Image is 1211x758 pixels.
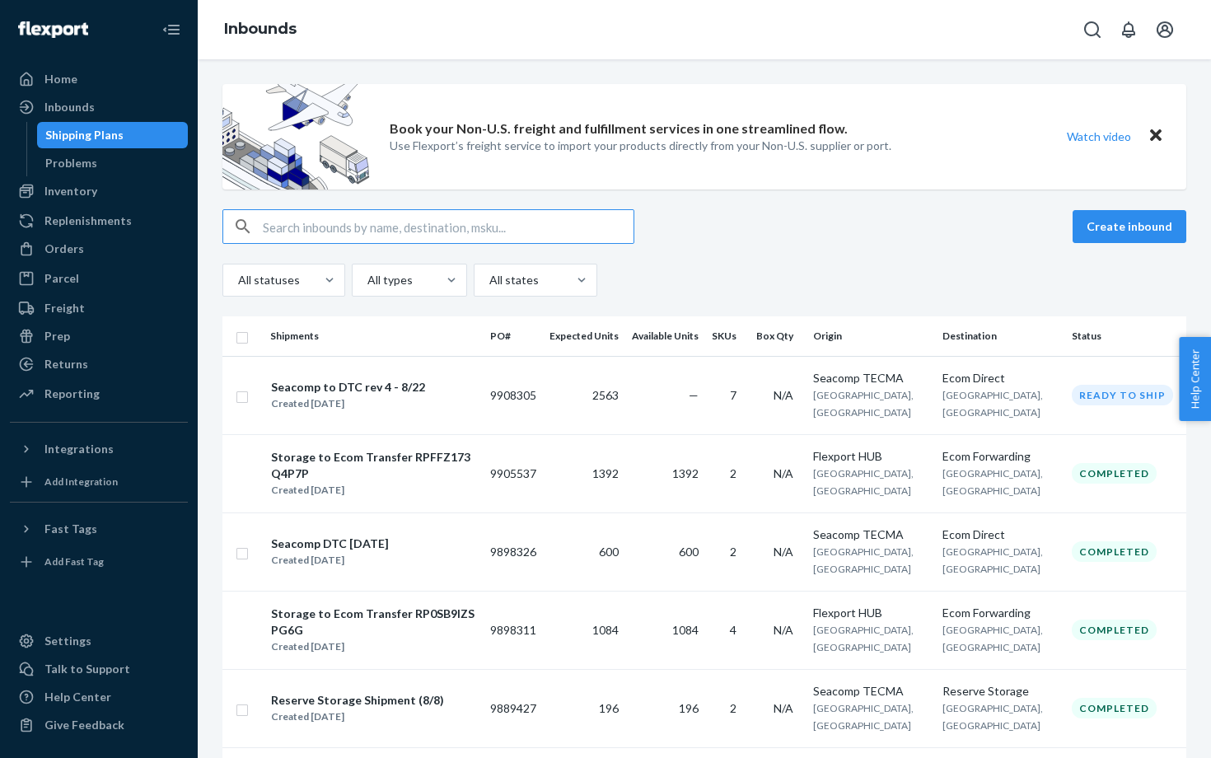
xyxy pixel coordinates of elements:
[1073,210,1186,243] button: Create inbound
[271,482,476,498] div: Created [DATE]
[44,328,70,344] div: Prep
[1065,316,1186,356] th: Status
[942,702,1043,732] span: [GEOGRAPHIC_DATA], [GEOGRAPHIC_DATA]
[599,701,619,715] span: 196
[813,605,929,621] div: Flexport HUB
[1072,463,1157,484] div: Completed
[10,628,188,654] a: Settings
[271,395,425,412] div: Created [DATE]
[1056,124,1142,148] button: Watch video
[942,526,1059,543] div: Ecom Direct
[813,624,914,653] span: [GEOGRAPHIC_DATA], [GEOGRAPHIC_DATA]
[813,467,914,497] span: [GEOGRAPHIC_DATA], [GEOGRAPHIC_DATA]
[730,545,736,559] span: 2
[37,150,189,176] a: Problems
[599,545,619,559] span: 600
[44,633,91,649] div: Settings
[625,316,705,356] th: Available Units
[44,71,77,87] div: Home
[942,370,1059,386] div: Ecom Direct
[484,512,543,591] td: 9898326
[271,709,444,725] div: Created [DATE]
[942,467,1043,497] span: [GEOGRAPHIC_DATA], [GEOGRAPHIC_DATA]
[942,545,1043,575] span: [GEOGRAPHIC_DATA], [GEOGRAPHIC_DATA]
[774,466,793,480] span: N/A
[813,702,914,732] span: [GEOGRAPHIC_DATA], [GEOGRAPHIC_DATA]
[705,316,750,356] th: SKUs
[592,623,619,637] span: 1084
[484,434,543,512] td: 9905537
[484,669,543,747] td: 9889427
[1072,541,1157,562] div: Completed
[44,521,97,537] div: Fast Tags
[942,389,1043,419] span: [GEOGRAPHIC_DATA], [GEOGRAPHIC_DATA]
[10,516,188,542] button: Fast Tags
[10,656,188,682] a: Talk to Support
[592,466,619,480] span: 1392
[10,381,188,407] a: Reporting
[689,388,699,402] span: —
[10,295,188,321] a: Freight
[271,449,476,482] div: Storage to Ecom Transfer RPFFZ173Q4P7P
[942,624,1043,653] span: [GEOGRAPHIC_DATA], [GEOGRAPHIC_DATA]
[679,545,699,559] span: 600
[390,119,848,138] p: Book your Non-U.S. freight and fulfillment services in one streamlined flow.
[1076,13,1109,46] button: Open Search Box
[271,692,444,709] div: Reserve Storage Shipment (8/8)
[271,606,476,639] div: Storage to Ecom Transfer RP0SB9IZSPG6G
[10,208,188,234] a: Replenishments
[10,469,188,495] a: Add Integration
[672,466,699,480] span: 1392
[44,183,97,199] div: Inventory
[1072,385,1173,405] div: Ready to ship
[44,213,132,229] div: Replenishments
[679,701,699,715] span: 196
[44,300,85,316] div: Freight
[774,701,793,715] span: N/A
[271,552,389,568] div: Created [DATE]
[271,379,425,395] div: Seacomp to DTC rev 4 - 8/22
[1112,13,1145,46] button: Open notifications
[44,661,130,677] div: Talk to Support
[44,554,104,568] div: Add Fast Tag
[271,536,389,552] div: Seacomp DTC [DATE]
[484,356,543,434] td: 9908305
[813,389,914,419] span: [GEOGRAPHIC_DATA], [GEOGRAPHIC_DATA]
[263,210,634,243] input: Search inbounds by name, destination, msku...
[592,388,619,402] span: 2563
[807,316,936,356] th: Origin
[10,94,188,120] a: Inbounds
[813,683,929,700] div: Seacomp TECMA
[672,623,699,637] span: 1084
[1072,620,1157,640] div: Completed
[774,623,793,637] span: N/A
[730,623,736,637] span: 4
[10,66,188,92] a: Home
[10,549,188,575] a: Add Fast Tag
[942,605,1059,621] div: Ecom Forwarding
[44,241,84,257] div: Orders
[1148,13,1181,46] button: Open account menu
[44,689,111,705] div: Help Center
[10,436,188,462] button: Integrations
[155,13,188,46] button: Close Navigation
[44,475,118,489] div: Add Integration
[942,448,1059,465] div: Ecom Forwarding
[813,448,929,465] div: Flexport HUB
[44,441,114,457] div: Integrations
[224,20,297,38] a: Inbounds
[484,591,543,669] td: 9898311
[730,701,736,715] span: 2
[10,265,188,292] a: Parcel
[236,272,238,288] input: All statuses
[10,178,188,204] a: Inventory
[774,545,793,559] span: N/A
[211,6,310,54] ol: breadcrumbs
[44,386,100,402] div: Reporting
[366,272,367,288] input: All types
[730,466,736,480] span: 2
[813,370,929,386] div: Seacomp TECMA
[44,99,95,115] div: Inbounds
[10,323,188,349] a: Prep
[750,316,807,356] th: Box Qty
